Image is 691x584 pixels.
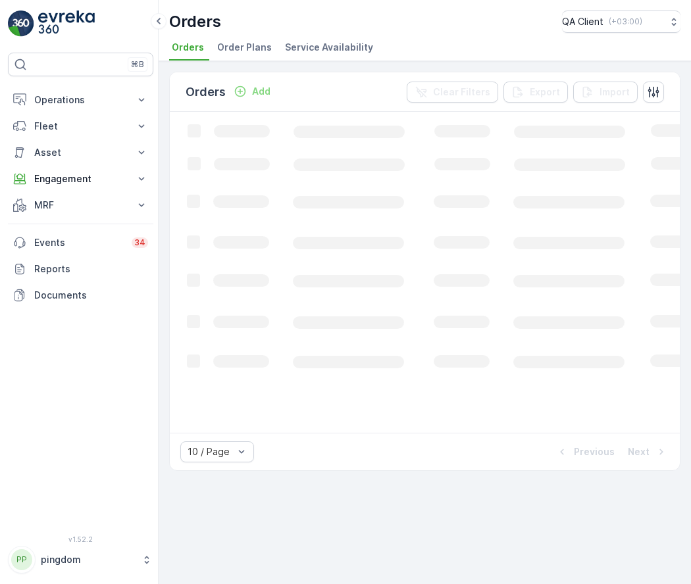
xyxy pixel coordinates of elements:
[34,236,124,249] p: Events
[41,553,135,566] p: pingdom
[134,237,145,248] p: 34
[34,262,148,276] p: Reports
[172,41,204,54] span: Orders
[34,289,148,302] p: Documents
[217,41,272,54] span: Order Plans
[8,166,153,192] button: Engagement
[600,85,630,99] p: Import
[8,11,34,37] img: logo
[8,139,153,166] button: Asset
[11,549,32,570] div: PP
[8,230,153,256] a: Events34
[628,445,650,458] p: Next
[8,113,153,139] button: Fleet
[562,15,603,28] p: QA Client
[169,11,221,32] p: Orders
[554,444,616,460] button: Previous
[503,82,568,103] button: Export
[285,41,373,54] span: Service Availability
[252,85,270,98] p: Add
[562,11,680,33] button: QA Client(+03:00)
[228,84,276,99] button: Add
[609,16,642,27] p: ( +03:00 )
[186,83,226,101] p: Orders
[131,59,144,70] p: ⌘B
[34,172,127,185] p: Engagement
[8,546,153,573] button: PPpingdom
[8,87,153,113] button: Operations
[8,192,153,218] button: MRF
[34,146,127,159] p: Asset
[627,444,669,460] button: Next
[34,199,127,212] p: MRF
[8,256,153,282] a: Reports
[34,120,127,133] p: Fleet
[574,445,615,458] p: Previous
[530,85,560,99] p: Export
[407,82,498,103] button: Clear Filters
[34,93,127,107] p: Operations
[8,282,153,308] a: Documents
[573,82,638,103] button: Import
[8,535,153,543] span: v 1.52.2
[38,11,95,37] img: logo_light-DOdMpM7g.png
[433,85,490,99] p: Clear Filters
